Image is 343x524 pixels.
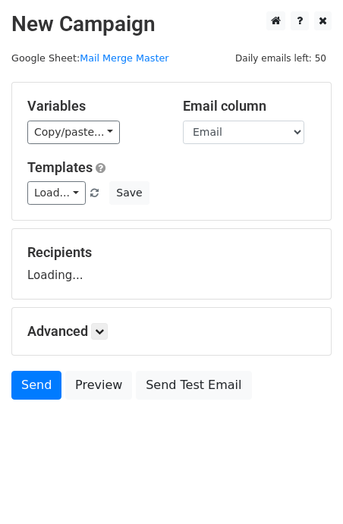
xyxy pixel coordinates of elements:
a: Templates [27,159,93,175]
h5: Variables [27,98,160,115]
span: Daily emails left: 50 [230,50,332,67]
a: Send Test Email [136,371,251,400]
a: Preview [65,371,132,400]
a: Send [11,371,61,400]
button: Save [109,181,149,205]
a: Copy/paste... [27,121,120,144]
h5: Email column [183,98,316,115]
a: Load... [27,181,86,205]
h5: Recipients [27,244,316,261]
h5: Advanced [27,323,316,340]
div: Loading... [27,244,316,284]
a: Daily emails left: 50 [230,52,332,64]
small: Google Sheet: [11,52,169,64]
a: Mail Merge Master [80,52,168,64]
h2: New Campaign [11,11,332,37]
